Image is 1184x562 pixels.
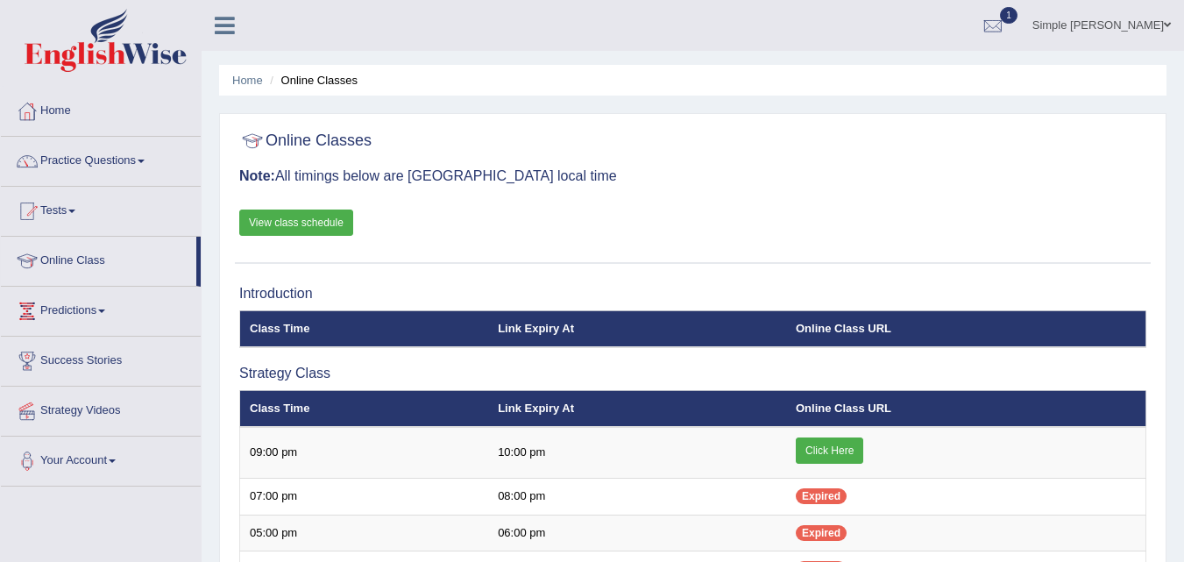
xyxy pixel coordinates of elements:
li: Online Classes [266,72,358,89]
a: Home [232,74,263,87]
a: Success Stories [1,337,201,381]
td: 09:00 pm [240,427,489,479]
a: Home [1,87,201,131]
th: Link Expiry At [488,390,786,427]
td: 08:00 pm [488,479,786,516]
th: Link Expiry At [488,310,786,347]
a: Predictions [1,287,201,331]
h3: Strategy Class [239,366,1146,381]
td: 10:00 pm [488,427,786,479]
a: View class schedule [239,210,353,236]
td: 06:00 pm [488,515,786,551]
h3: Introduction [239,286,1146,302]
td: 07:00 pm [240,479,489,516]
b: Note: [239,168,275,183]
span: 1 [1000,7,1017,24]
a: Click Here [796,438,863,464]
a: Tests [1,187,201,231]
td: 05:00 pm [240,515,489,551]
a: Strategy Videos [1,387,201,430]
a: Your Account [1,437,201,480]
a: Online Class [1,237,196,281]
span: Expired [796,525,847,541]
h2: Online Classes [239,128,372,154]
th: Class Time [240,310,489,347]
th: Online Class URL [786,390,1146,427]
span: Expired [796,488,847,504]
th: Online Class URL [786,310,1146,347]
th: Class Time [240,390,489,427]
h3: All timings below are [GEOGRAPHIC_DATA] local time [239,168,1146,184]
a: Practice Questions [1,137,201,181]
